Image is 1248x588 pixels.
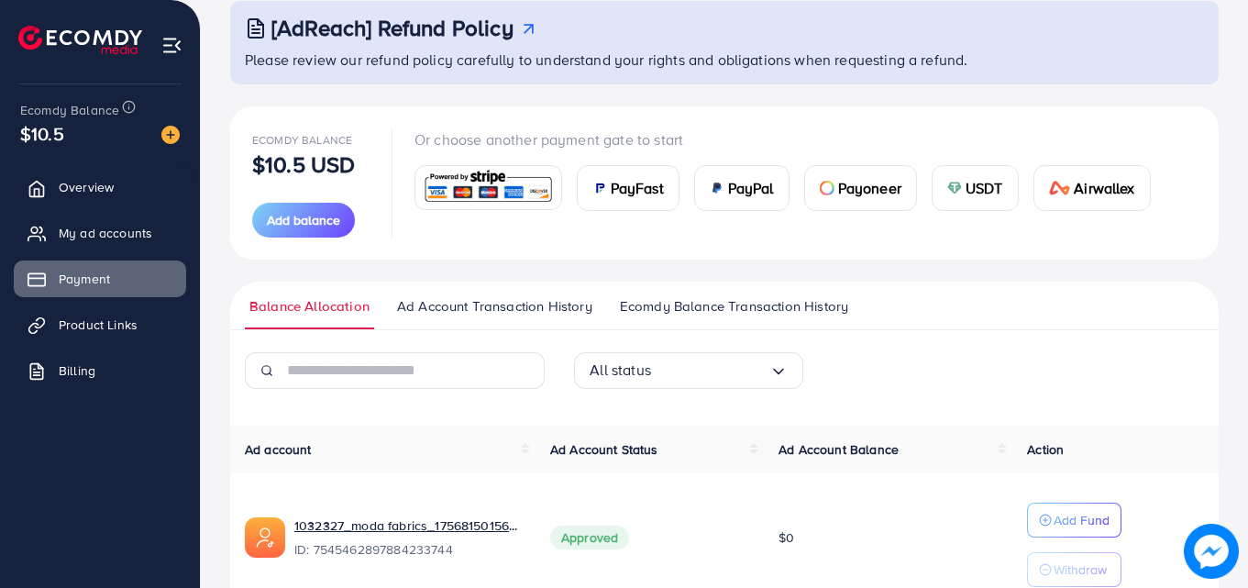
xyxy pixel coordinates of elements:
span: All status [590,356,651,384]
a: card [414,165,562,210]
button: Withdraw [1027,552,1121,587]
span: My ad accounts [59,224,152,242]
a: My ad accounts [14,215,186,251]
img: card [947,181,962,195]
span: Ecomdy Balance [20,101,119,119]
button: Add balance [252,203,355,238]
img: card [820,181,834,195]
span: PayPal [728,177,774,199]
span: Ad Account Balance [779,440,899,459]
span: Billing [59,361,95,380]
a: Payment [14,261,186,297]
span: Balance Allocation [249,296,370,316]
span: Airwallex [1074,177,1134,199]
p: Add Fund [1054,509,1110,531]
p: Or choose another payment gate to start [414,128,1165,150]
div: Search for option [574,352,803,389]
p: $10.5 USD [252,153,355,175]
img: card [1049,181,1071,195]
a: cardPayFast [577,165,679,211]
span: Ecomdy Balance [252,132,352,148]
span: Ecomdy Balance Transaction History [620,296,848,316]
p: Withdraw [1054,559,1107,581]
span: Payoneer [838,177,901,199]
span: Product Links [59,316,138,334]
span: Add balance [267,211,340,229]
button: Add Fund [1027,503,1121,538]
span: Overview [59,178,114,196]
div: <span class='underline'>1032327_moda fabrics_1756815015620</span></br>7545462897884233744 [294,516,521,559]
span: Ad Account Transaction History [397,296,592,316]
span: ID: 7545462897884233744 [294,540,521,559]
a: 1032327_moda fabrics_1756815015620 [294,516,521,535]
a: cardPayPal [694,165,790,211]
img: image [1184,524,1239,579]
a: Product Links [14,306,186,343]
p: Please review our refund policy carefully to understand your rights and obligations when requesti... [245,49,1208,71]
a: cardPayoneer [804,165,917,211]
img: card [592,181,607,195]
img: card [710,181,724,195]
img: logo [18,26,142,54]
span: PayFast [611,177,664,199]
input: Search for option [651,356,769,384]
img: card [421,168,556,207]
span: $0 [779,528,794,547]
span: Payment [59,270,110,288]
span: Ad account [245,440,312,459]
span: Ad Account Status [550,440,658,459]
img: menu [161,35,182,56]
span: Approved [550,526,629,549]
h3: [AdReach] Refund Policy [271,15,514,41]
a: cardAirwallex [1033,165,1151,211]
a: Billing [14,352,186,389]
img: ic-ads-acc.e4c84228.svg [245,517,285,558]
a: cardUSDT [932,165,1019,211]
span: $10.5 [20,120,64,147]
span: Action [1027,440,1064,459]
a: Overview [14,169,186,205]
span: USDT [966,177,1003,199]
img: image [161,126,180,144]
